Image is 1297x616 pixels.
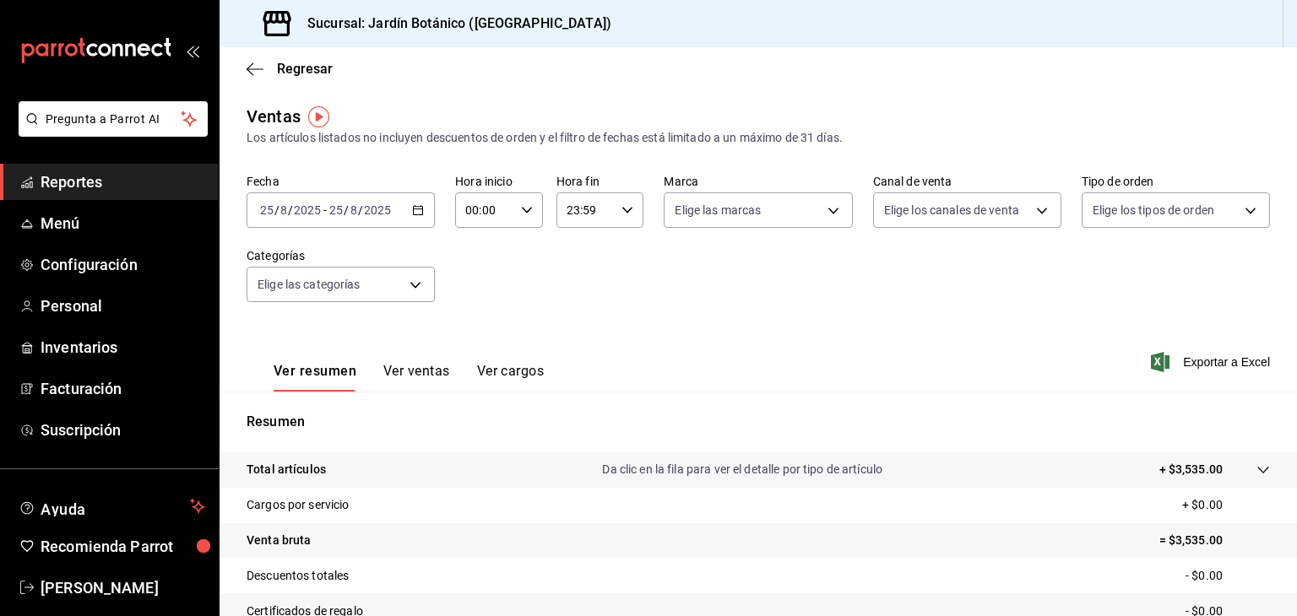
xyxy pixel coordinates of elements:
[1186,567,1270,585] p: - $0.00
[247,250,435,262] label: Categorías
[41,377,205,400] span: Facturación
[1182,496,1270,514] p: + $0.00
[247,176,435,187] label: Fecha
[477,363,545,392] button: Ver cargos
[294,14,611,34] h3: Sucursal: Jardín Botánico ([GEOGRAPHIC_DATA])
[455,176,543,187] label: Hora inicio
[873,176,1061,187] label: Canal de venta
[41,535,205,558] span: Recomienda Parrot
[247,567,349,585] p: Descuentos totales
[247,104,301,129] div: Ventas
[344,203,349,217] span: /
[556,176,644,187] label: Hora fin
[675,202,761,219] span: Elige las marcas
[247,129,1270,147] div: Los artículos listados no incluyen descuentos de orden y el filtro de fechas está limitado a un m...
[41,253,205,276] span: Configuración
[41,576,205,599] span: [PERSON_NAME]
[247,412,1270,432] p: Resumen
[602,461,882,478] p: Da clic en la fila para ver el detalle por tipo de artículo
[274,363,356,392] button: Ver resumen
[383,363,450,392] button: Ver ventas
[664,176,852,187] label: Marca
[1093,202,1214,219] span: Elige los tipos de orden
[19,101,208,137] button: Pregunta a Parrot AI
[46,111,182,128] span: Pregunta a Parrot AI
[41,419,205,441] span: Suscripción
[350,203,358,217] input: --
[12,122,208,140] a: Pregunta a Parrot AI
[186,44,199,57] button: open_drawer_menu
[41,336,205,359] span: Inventarios
[1159,461,1223,478] p: + $3,535.00
[1154,352,1270,372] button: Exportar a Excel
[247,61,333,77] button: Regresar
[308,106,329,127] img: Tooltip marker
[884,202,1019,219] span: Elige los canales de venta
[247,496,350,514] p: Cargos por servicio
[41,212,205,235] span: Menú
[293,203,322,217] input: ----
[41,496,183,516] span: Ayuda
[274,203,279,217] span: /
[247,532,311,549] p: Venta bruta
[41,294,205,317] span: Personal
[258,276,361,293] span: Elige las categorías
[277,61,333,77] span: Regresar
[247,461,326,478] p: Total artículos
[328,203,344,217] input: --
[1159,532,1270,549] p: = $3,535.00
[323,203,327,217] span: -
[259,203,274,217] input: --
[1082,176,1270,187] label: Tipo de orden
[363,203,392,217] input: ----
[274,363,544,392] div: navigation tabs
[288,203,293,217] span: /
[358,203,363,217] span: /
[279,203,288,217] input: --
[41,170,205,193] span: Reportes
